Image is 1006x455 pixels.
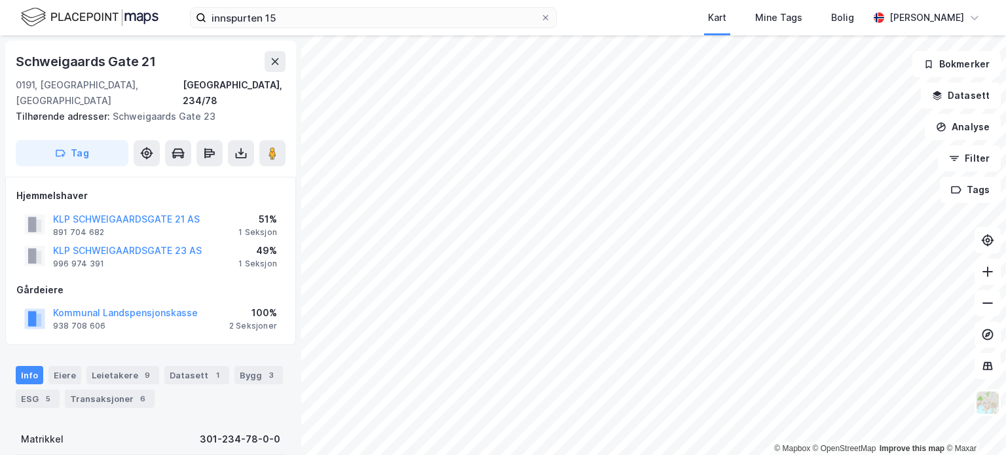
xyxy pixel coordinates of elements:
div: Hjemmelshaver [16,188,285,204]
div: 51% [238,211,277,227]
div: 6 [136,392,149,405]
div: 3 [265,369,278,382]
div: Eiere [48,366,81,384]
button: Tags [940,177,1001,203]
div: 301-234-78-0-0 [200,431,280,447]
div: 2 Seksjoner [229,321,277,331]
div: Schweigaards Gate 21 [16,51,158,72]
div: [GEOGRAPHIC_DATA], 234/78 [183,77,286,109]
div: Schweigaards Gate 23 [16,109,275,124]
div: 1 Seksjon [238,259,277,269]
div: Leietakere [86,366,159,384]
div: Bygg [234,366,283,384]
img: Z [975,390,1000,415]
div: 938 708 606 [53,321,105,331]
div: Gårdeiere [16,282,285,298]
div: 1 [211,369,224,382]
div: 996 974 391 [53,259,104,269]
span: Tilhørende adresser: [16,111,113,122]
button: Tag [16,140,128,166]
div: Kart [708,10,726,26]
div: ESG [16,390,60,408]
a: Mapbox [774,444,810,453]
div: Bolig [831,10,854,26]
a: Improve this map [880,444,944,453]
div: 100% [229,305,277,321]
div: Info [16,366,43,384]
div: 49% [238,243,277,259]
div: 9 [141,369,154,382]
img: logo.f888ab2527a4732fd821a326f86c7f29.svg [21,6,158,29]
a: OpenStreetMap [813,444,876,453]
button: Analyse [925,114,1001,140]
div: 5 [41,392,54,405]
div: Matrikkel [21,431,64,447]
iframe: Chat Widget [941,392,1006,455]
input: Søk på adresse, matrikkel, gårdeiere, leietakere eller personer [206,8,540,27]
div: Kontrollprogram for chat [941,392,1006,455]
div: Mine Tags [755,10,802,26]
div: 891 704 682 [53,227,104,238]
div: 1 Seksjon [238,227,277,238]
button: Datasett [921,82,1001,109]
button: Bokmerker [912,51,1001,77]
button: Filter [938,145,1001,172]
div: 0191, [GEOGRAPHIC_DATA], [GEOGRAPHIC_DATA] [16,77,183,109]
div: Transaksjoner [65,390,155,408]
div: Datasett [164,366,229,384]
div: [PERSON_NAME] [889,10,964,26]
